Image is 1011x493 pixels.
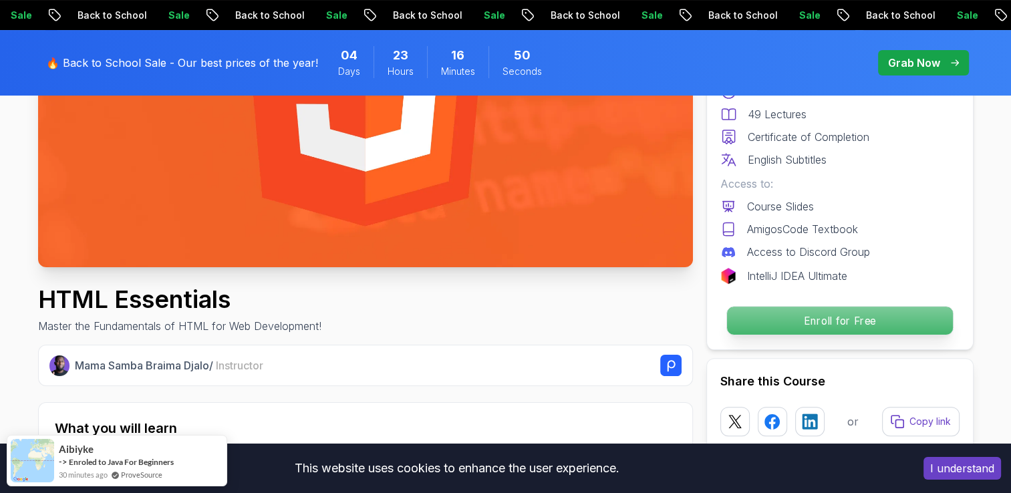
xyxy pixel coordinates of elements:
p: Sale [473,9,516,22]
span: -> [59,456,67,467]
span: Hours [388,65,414,78]
p: Enroll for Free [726,307,952,335]
p: Grab Now [888,55,940,71]
p: Sale [631,9,674,22]
button: Enroll for Free [726,306,953,335]
span: 16 Minutes [451,46,464,65]
p: IntelliJ IDEA Ultimate [747,268,847,284]
p: Sale [315,9,358,22]
span: 30 minutes ago [59,469,108,480]
p: Copy link [909,415,951,428]
p: Back to School [540,9,631,22]
span: Seconds [502,65,542,78]
button: Accept cookies [923,457,1001,480]
span: Aibiyke [59,444,94,455]
p: Access to: [720,176,960,192]
span: 4 Days [341,46,357,65]
p: English Subtitles [748,152,827,168]
div: This website uses cookies to enhance the user experience. [10,454,903,483]
p: Back to School [67,9,158,22]
p: Sale [946,9,989,22]
span: Days [338,65,360,78]
a: ProveSource [121,469,162,480]
h2: What you will learn [55,419,676,438]
p: Mama Samba Braima Djalo / [75,357,263,373]
p: AmigosCode Textbook [747,221,858,237]
p: or [847,414,859,430]
p: Back to School [382,9,473,22]
p: 49 Lectures [748,106,807,122]
a: Enroled to Java For Beginners [69,457,174,467]
p: Certificate of Completion [748,129,869,145]
span: Minutes [441,65,475,78]
button: Copy link [882,407,960,436]
img: provesource social proof notification image [11,439,54,482]
p: Sale [158,9,200,22]
p: Back to School [855,9,946,22]
img: jetbrains logo [720,268,736,284]
h2: Share this Course [720,372,960,391]
p: Master the Fundamentals of HTML for Web Development! [38,318,321,334]
p: Access to Discord Group [747,244,870,260]
img: Nelson Djalo [49,355,70,376]
p: Back to School [225,9,315,22]
p: Sale [788,9,831,22]
h1: HTML Essentials [38,286,321,313]
p: Back to School [698,9,788,22]
p: Course Slides [747,198,814,214]
span: 23 Hours [393,46,408,65]
p: 🔥 Back to School Sale - Our best prices of the year! [46,55,318,71]
span: Instructor [216,359,263,372]
span: 50 Seconds [514,46,531,65]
